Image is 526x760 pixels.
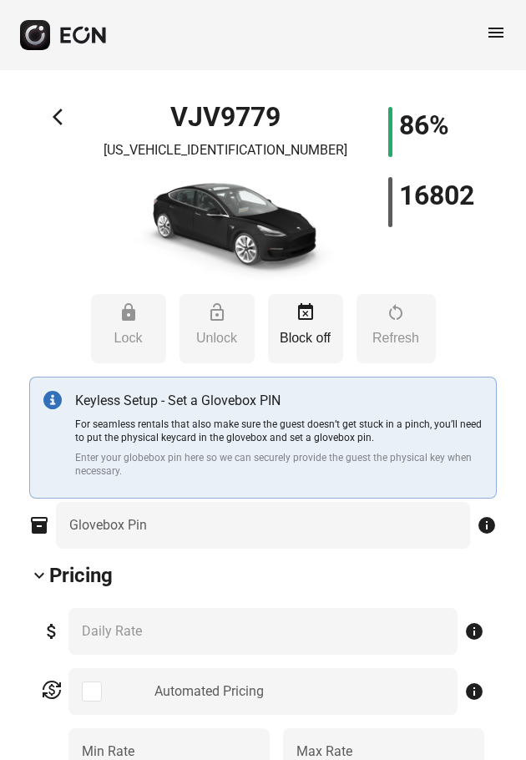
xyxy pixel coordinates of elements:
[170,107,281,127] h1: VJV9779
[75,451,483,478] p: Enter your globebox pin here so we can securely provide the guest the physical key when necessary.
[399,115,449,135] h1: 86%
[53,107,73,127] span: arrow_back_ios
[75,418,483,444] p: For seamless rentals that also make sure the guest doesn’t get stuck in a pinch, you’ll need to p...
[29,515,49,535] span: inventory_2
[486,23,506,43] span: menu
[399,185,474,205] h1: 16802
[477,515,497,535] span: info
[464,681,484,702] span: info
[268,294,343,363] button: Block off
[49,562,113,589] h2: Pricing
[42,621,62,641] span: attach_money
[464,621,484,641] span: info
[109,167,342,284] img: car
[69,515,147,535] label: Glovebox Pin
[276,328,335,348] p: Block off
[43,391,62,409] img: info
[154,681,264,702] div: Automated Pricing
[42,680,62,700] span: currency_exchange
[75,391,483,411] p: Keyless Setup - Set a Glovebox PIN
[104,140,347,160] p: [US_VEHICLE_IDENTIFICATION_NUMBER]
[296,302,316,322] span: event_busy
[29,565,49,585] span: keyboard_arrow_down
